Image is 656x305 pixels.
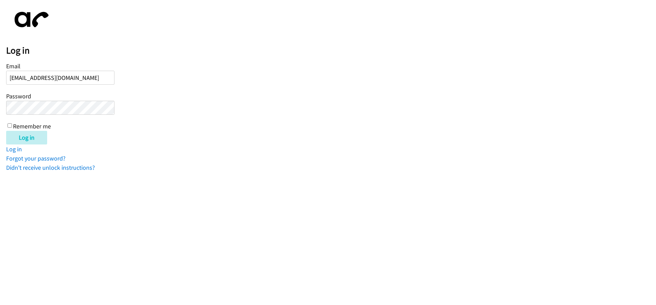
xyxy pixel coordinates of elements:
label: Email [6,62,20,70]
a: Didn't receive unlock instructions? [6,164,95,171]
label: Remember me [13,122,51,130]
a: Forgot your password? [6,154,66,162]
h2: Log in [6,45,656,56]
img: aphone-8a226864a2ddd6a5e75d1ebefc011f4aa8f32683c2d82f3fb0802fe031f96514.svg [6,6,54,33]
label: Password [6,92,31,100]
a: Log in [6,145,22,153]
input: Log in [6,131,47,144]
